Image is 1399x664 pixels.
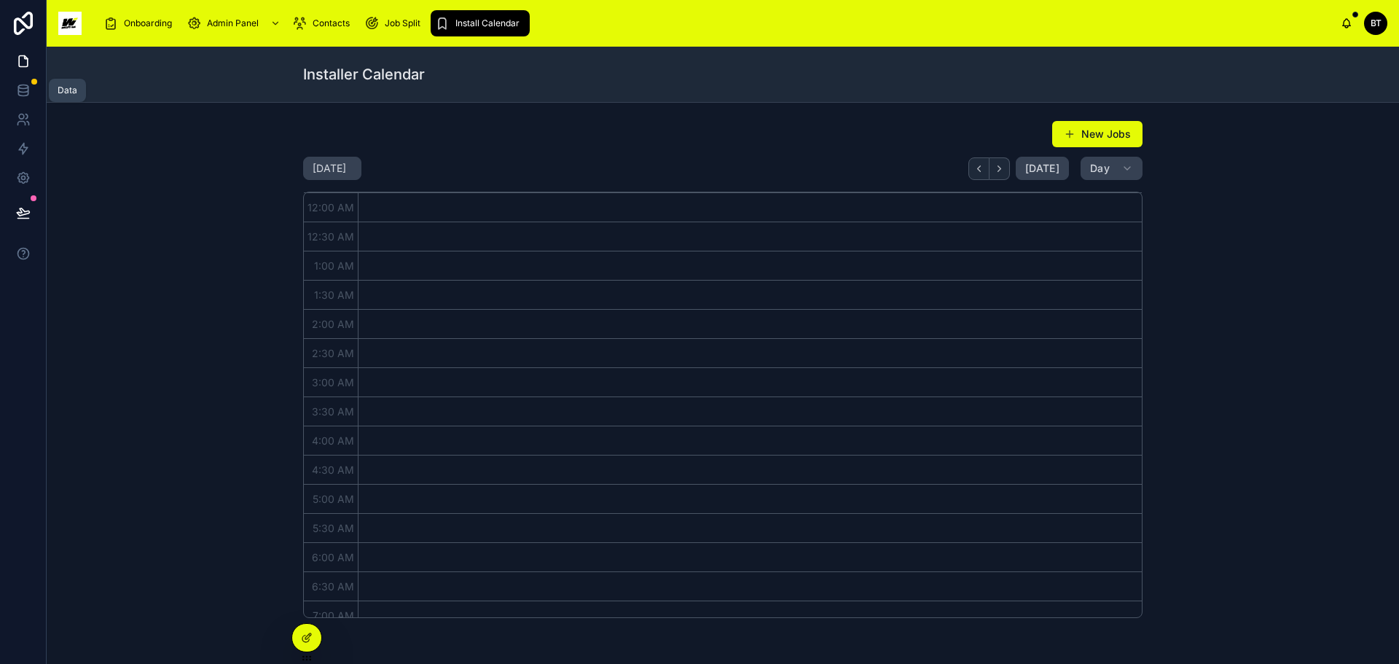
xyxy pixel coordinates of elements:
span: [DATE] [1025,162,1059,175]
span: 5:30 AM [309,522,358,534]
button: Back [968,157,990,180]
span: 7:00 AM [309,609,358,622]
span: 12:30 AM [304,230,358,243]
div: scrollable content [93,7,1341,39]
span: 3:30 AM [308,405,358,418]
a: Contacts [288,10,360,36]
a: Install Calendar [431,10,530,36]
span: 3:00 AM [308,376,358,388]
span: 4:30 AM [308,464,358,476]
span: 12:00 AM [304,201,358,214]
span: Job Split [385,17,420,29]
span: 1:30 AM [310,289,358,301]
span: 6:00 AM [308,551,358,563]
span: 6:30 AM [308,580,358,593]
span: 4:00 AM [308,434,358,447]
span: Day [1090,162,1110,175]
span: 5:00 AM [309,493,358,505]
span: Onboarding [124,17,172,29]
span: BT [1371,17,1382,29]
a: Job Split [360,10,431,36]
a: Admin Panel [182,10,288,36]
button: Next [990,157,1010,180]
span: Admin Panel [207,17,259,29]
span: Install Calendar [455,17,520,29]
a: Onboarding [99,10,182,36]
button: New Jobs [1052,121,1143,147]
span: 1:00 AM [310,259,358,272]
span: Contacts [313,17,350,29]
span: 2:30 AM [308,347,358,359]
img: App logo [58,12,82,35]
button: [DATE] [1016,157,1069,180]
h1: Installer Calendar [303,64,425,85]
div: Data [58,85,77,96]
span: 2:00 AM [308,318,358,330]
button: Day [1081,157,1143,180]
h2: [DATE] [313,161,346,176]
